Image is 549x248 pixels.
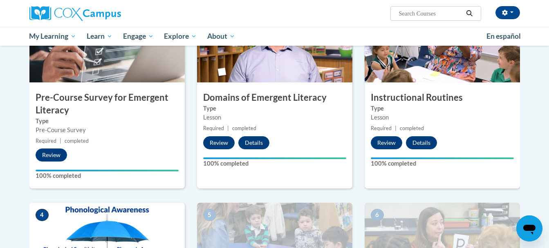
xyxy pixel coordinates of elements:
[207,31,235,41] span: About
[365,91,520,104] h3: Instructional Routines
[24,27,82,46] a: My Learning
[60,138,61,144] span: |
[159,27,202,46] a: Explore
[36,138,56,144] span: Required
[197,91,352,104] h3: Domains of Emergent Literacy
[371,125,392,131] span: Required
[203,159,346,168] label: 100% completed
[203,209,216,221] span: 5
[371,157,514,159] div: Your progress
[371,136,402,149] button: Review
[123,31,154,41] span: Engage
[202,27,240,46] a: About
[203,125,224,131] span: Required
[371,113,514,122] div: Lesson
[29,6,185,21] a: Cox Campus
[406,136,437,149] button: Details
[36,126,179,135] div: Pre-Course Survey
[87,31,112,41] span: Learn
[118,27,159,46] a: Engage
[36,117,179,126] label: Type
[81,27,118,46] a: Learn
[203,104,346,113] label: Type
[232,125,256,131] span: completed
[481,28,526,45] a: En español
[29,31,76,41] span: My Learning
[371,209,384,221] span: 6
[371,104,514,113] label: Type
[36,148,67,162] button: Review
[36,209,49,221] span: 4
[29,6,121,21] img: Cox Campus
[17,27,532,46] div: Main menu
[227,125,229,131] span: |
[516,215,542,241] iframe: Button to launch messaging window
[371,159,514,168] label: 100% completed
[486,32,521,40] span: En español
[164,31,197,41] span: Explore
[65,138,89,144] span: completed
[36,171,179,180] label: 100% completed
[495,6,520,19] button: Account Settings
[203,157,346,159] div: Your progress
[400,125,424,131] span: completed
[395,125,397,131] span: |
[238,136,269,149] button: Details
[36,170,179,171] div: Your progress
[203,113,346,122] div: Lesson
[203,136,235,149] button: Review
[463,9,475,18] button: Search
[398,9,463,18] input: Search Courses
[29,91,185,117] h3: Pre-Course Survey for Emergent Literacy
